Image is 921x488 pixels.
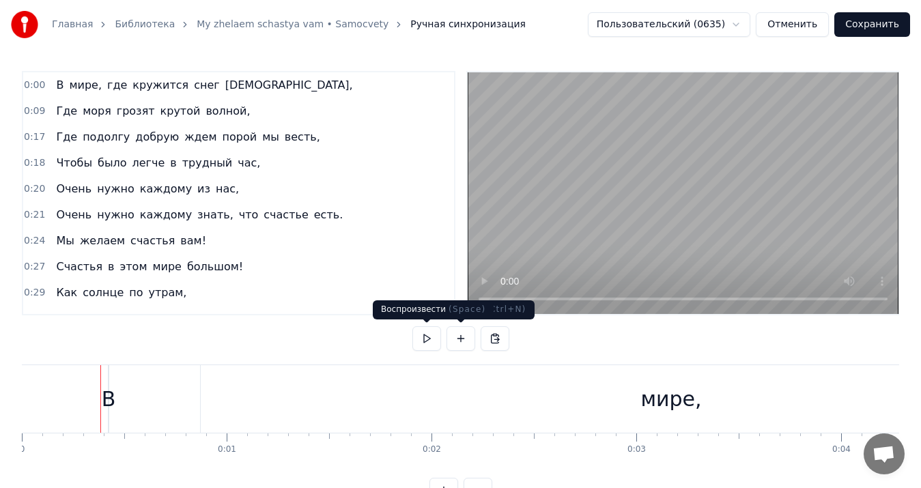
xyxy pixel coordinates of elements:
[79,233,126,248] span: желаем
[832,444,851,455] div: 0:04
[864,433,905,474] div: Открытый чат
[129,233,176,248] span: счастья
[197,18,388,31] a: My zhelaem schastya vam • Samocvety
[24,156,45,170] span: 0:18
[151,259,182,274] span: мире
[184,311,213,326] span: дом!
[55,155,94,171] span: Чтобы
[134,129,180,145] span: добрую
[24,286,45,300] span: 0:29
[172,311,181,326] span: в
[24,130,45,144] span: 0:17
[106,77,128,93] span: где
[102,384,116,414] div: В
[55,259,104,274] span: Счастья
[221,129,259,145] span: порой
[261,129,281,145] span: мы
[186,259,244,274] span: большом!
[131,77,190,93] span: кружится
[283,129,322,145] span: весть,
[159,103,202,119] span: крутой
[238,207,260,223] span: что
[147,285,188,300] span: утрам,
[193,77,221,93] span: снег
[55,311,91,326] span: Пусть
[449,304,485,314] span: ( Space )
[24,78,45,92] span: 0:00
[24,208,45,222] span: 0:21
[196,207,235,223] span: знать,
[640,384,701,414] div: мире,
[196,181,212,197] span: из
[139,207,193,223] span: каждому
[24,104,45,118] span: 0:09
[55,207,93,223] span: Очень
[834,12,910,37] button: Сохранить
[120,311,169,326] span: заходит
[55,77,65,93] span: В
[627,444,646,455] div: 0:03
[115,18,175,31] a: Библиотека
[55,233,75,248] span: Мы
[262,207,309,223] span: счастье
[94,311,117,326] span: оно
[204,103,251,119] span: волной,
[179,233,208,248] span: вам!
[24,312,45,326] span: 0:30
[423,444,441,455] div: 0:02
[68,77,103,93] span: мире,
[24,182,45,196] span: 0:20
[24,234,45,248] span: 0:24
[485,304,526,314] span: ( Ctrl+N )
[52,18,93,31] a: Главная
[115,103,156,119] span: грозят
[52,18,526,31] nav: breadcrumb
[756,12,829,37] button: Отменить
[81,103,113,119] span: моря
[218,444,236,455] div: 0:01
[20,444,25,455] div: 0
[11,11,38,38] img: youka
[214,181,240,197] span: нас,
[55,285,79,300] span: Как
[410,18,526,31] span: Ручная синхронизация
[96,155,128,171] span: было
[55,129,79,145] span: Где
[313,207,344,223] span: есть.
[107,259,115,274] span: в
[55,103,79,119] span: Где
[181,155,234,171] span: трудный
[224,77,354,93] span: [DEMOGRAPHIC_DATA],
[183,129,218,145] span: ждем
[236,155,261,171] span: час,
[169,155,178,171] span: в
[131,155,167,171] span: легче
[55,181,93,197] span: Очень
[373,300,494,319] div: Воспроизвести
[81,129,131,145] span: подолгу
[119,259,149,274] span: этом
[24,260,45,274] span: 0:27
[96,207,136,223] span: нужно
[128,285,144,300] span: по
[81,285,125,300] span: солнце
[139,181,193,197] span: каждому
[96,181,136,197] span: нужно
